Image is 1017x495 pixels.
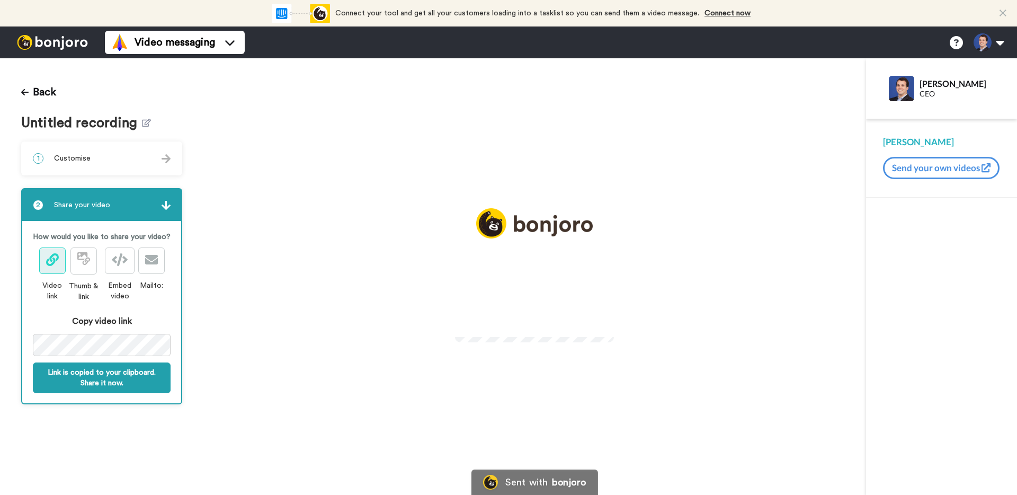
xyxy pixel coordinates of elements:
[13,35,92,50] img: bj-logo-header-white.svg
[111,34,128,51] img: vm-color.svg
[335,10,699,17] span: Connect your tool and get all your customers loading into a tasklist so you can send them a video...
[135,35,215,50] span: Video messaging
[33,200,43,210] span: 2
[21,142,182,175] div: 1Customise
[54,153,91,164] span: Customise
[471,470,597,495] a: Bonjoro LogoSent withbonjoro
[476,208,593,238] img: logo_full.png
[162,154,171,163] img: arrow.svg
[704,10,751,17] a: Connect now
[54,200,110,210] span: Share your video
[33,363,171,393] button: Link is copied to your clipboard. Share it now.
[21,79,56,105] button: Back
[594,317,604,328] img: Full screen
[920,90,1000,99] div: CEO
[138,280,165,291] div: Mailto:
[33,232,171,242] p: How would you like to share your video?
[33,315,171,328] div: Copy video link
[21,116,142,131] span: Untitled recording
[272,4,330,23] div: animation
[162,201,171,210] img: arrow.svg
[883,157,1000,179] button: Send your own videos
[33,153,43,164] span: 1
[883,136,1000,148] div: [PERSON_NAME]
[483,475,498,490] img: Bonjoro Logo
[920,78,1000,89] div: [PERSON_NAME]
[66,281,101,302] div: Thumb & link
[889,76,914,101] img: Profile Image
[101,280,138,302] div: Embed video
[552,478,586,487] div: bonjoro
[505,478,548,487] div: Sent with
[39,280,66,302] div: Video link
